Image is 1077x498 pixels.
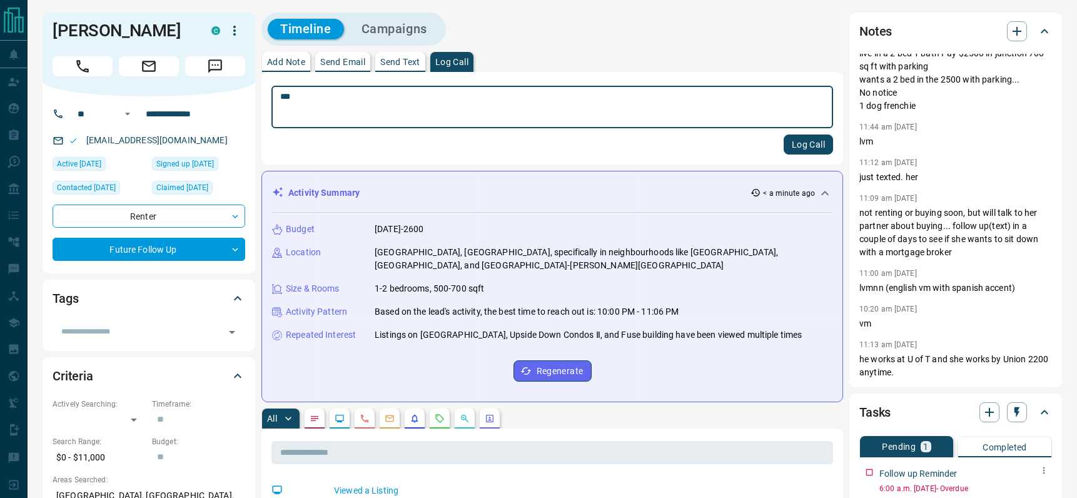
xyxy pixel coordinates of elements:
[53,205,245,228] div: Renter
[286,328,356,342] p: Repeated Interest
[53,474,245,485] p: Areas Searched:
[882,442,916,451] p: Pending
[859,269,917,278] p: 11:00 am [DATE]
[859,353,1052,379] p: he works at U of T and she works by Union 2200 anytime.
[286,282,340,295] p: Size & Rooms
[349,19,440,39] button: Campaigns
[375,223,423,236] p: [DATE]-2600
[983,443,1027,452] p: Completed
[859,16,1052,46] div: Notes
[57,181,116,194] span: Contacted [DATE]
[53,447,146,468] p: $0 - $11,000
[435,58,468,66] p: Log Call
[859,340,917,349] p: 11:13 am [DATE]
[120,106,135,121] button: Open
[57,158,101,170] span: Active [DATE]
[859,171,1052,184] p: just texted. her
[156,158,214,170] span: Signed up [DATE]
[460,414,470,424] svg: Opportunities
[320,58,365,66] p: Send Email
[152,436,245,447] p: Budget:
[156,181,208,194] span: Claimed [DATE]
[859,194,917,203] p: 11:09 am [DATE]
[86,135,228,145] a: [EMAIL_ADDRESS][DOMAIN_NAME]
[859,397,1052,427] div: Tasks
[53,436,146,447] p: Search Range:
[119,56,179,76] span: Email
[360,414,370,424] svg: Calls
[53,399,146,410] p: Actively Searching:
[923,442,928,451] p: 1
[286,223,315,236] p: Budget
[485,414,495,424] svg: Agent Actions
[53,157,146,175] div: Fri Aug 01 2025
[879,483,1052,494] p: 6:00 a.m. [DATE] - Overdue
[185,56,245,76] span: Message
[859,206,1052,259] p: not renting or buying soon, but will talk to her partner about buying... follow up(text) in a cou...
[53,361,245,391] div: Criteria
[286,246,321,259] p: Location
[211,26,220,35] div: condos.ca
[879,467,957,480] p: Follow up Reminder
[53,56,113,76] span: Call
[53,181,146,198] div: Wed Mar 15 2023
[375,282,484,295] p: 1-2 bedrooms, 500-700 sqft
[335,414,345,424] svg: Lead Browsing Activity
[375,246,832,272] p: [GEOGRAPHIC_DATA], [GEOGRAPHIC_DATA], specifically in neighbourhoods like [GEOGRAPHIC_DATA], [GEO...
[152,181,245,198] div: Thu Mar 09 2023
[286,305,347,318] p: Activity Pattern
[268,19,344,39] button: Timeline
[859,135,1052,148] p: lvm
[375,328,802,342] p: Listings on [GEOGRAPHIC_DATA], Upside Down Condos Ⅱ, and Fuse building have been viewed multiple ...
[53,288,78,308] h2: Tags
[859,317,1052,330] p: vm
[310,414,320,424] svg: Notes
[375,305,679,318] p: Based on the lead's activity, the best time to reach out is: 10:00 PM - 11:06 PM
[152,157,245,175] div: Thu Mar 09 2023
[784,135,833,155] button: Log Call
[859,282,1052,295] p: lvmnn (english vm with spanish accent)
[859,123,917,131] p: 11:44 am [DATE]
[859,305,917,313] p: 10:20 am [DATE]
[272,181,832,205] div: Activity Summary< a minute ago
[859,47,1052,113] p: live in a 2 bed 1 bath Pay $2500 in junction 700 sq ft with parking wants a 2 bed in the 2500 wit...
[69,136,78,145] svg: Email Valid
[223,323,241,341] button: Open
[267,414,277,423] p: All
[763,188,815,199] p: < a minute ago
[385,414,395,424] svg: Emails
[53,21,193,41] h1: [PERSON_NAME]
[288,186,360,200] p: Activity Summary
[152,399,245,410] p: Timeframe:
[53,283,245,313] div: Tags
[859,402,891,422] h2: Tasks
[380,58,420,66] p: Send Text
[859,158,917,167] p: 11:12 am [DATE]
[410,414,420,424] svg: Listing Alerts
[267,58,305,66] p: Add Note
[513,360,592,382] button: Regenerate
[53,238,245,261] div: Future Follow Up
[53,366,93,386] h2: Criteria
[334,484,828,497] p: Viewed a Listing
[859,21,892,41] h2: Notes
[435,414,445,424] svg: Requests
